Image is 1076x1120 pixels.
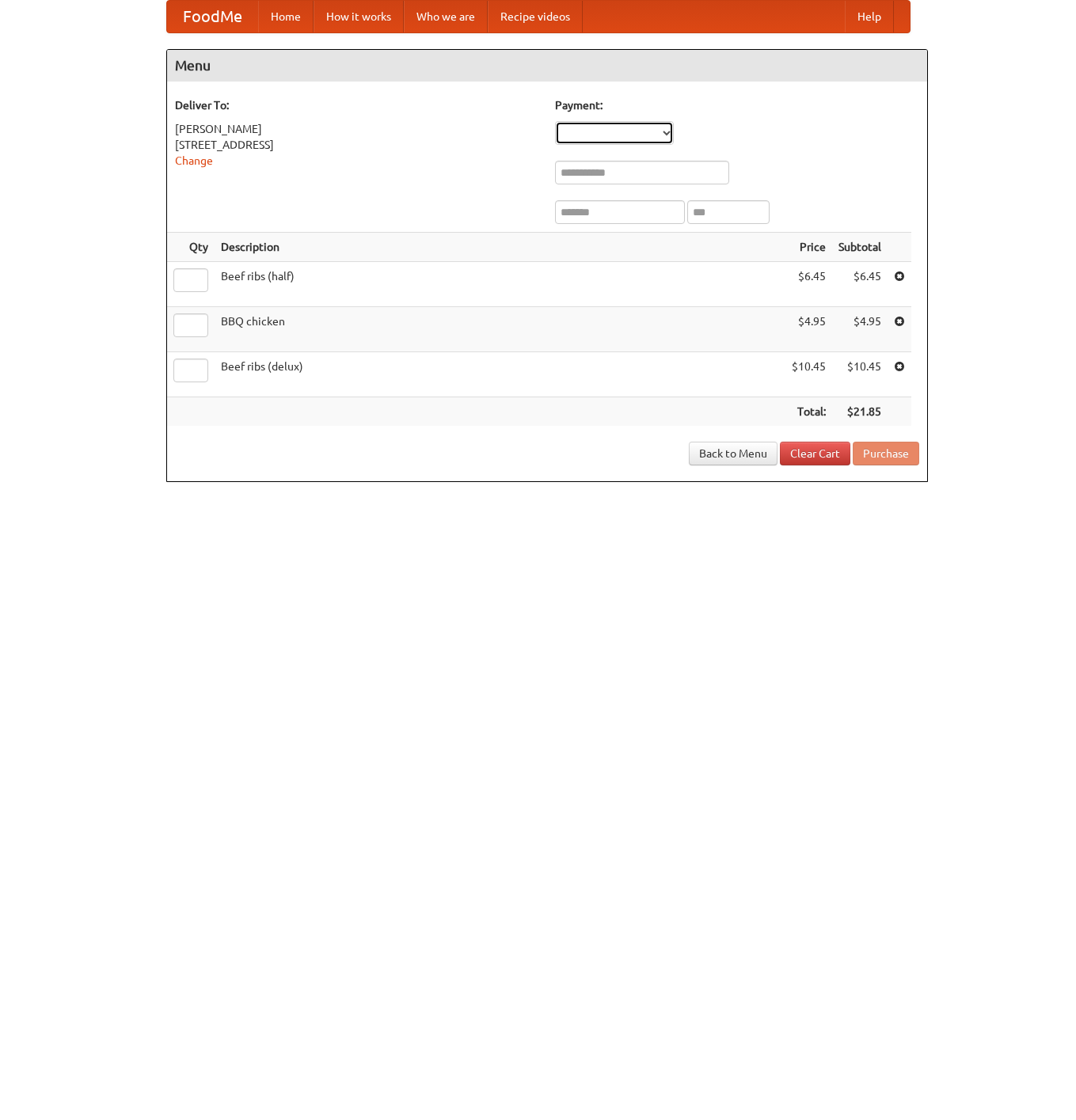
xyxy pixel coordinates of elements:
a: Back to Menu [689,442,778,465]
td: $4.95 [832,307,888,352]
a: Clear Cart [780,442,850,465]
td: $6.45 [832,262,888,307]
td: Beef ribs (delux) [215,352,785,397]
h5: Deliver To: [175,97,539,113]
a: Who we are [404,1,488,32]
h4: Menu [167,50,927,82]
td: $6.45 [785,262,832,307]
th: Subtotal [832,233,888,262]
th: Qty [167,233,215,262]
a: FoodMe [167,1,258,32]
td: $10.45 [785,352,832,397]
td: Beef ribs (half) [215,262,785,307]
td: $4.95 [785,307,832,352]
th: Total: [785,397,832,427]
div: [STREET_ADDRESS] [175,137,539,153]
h5: Payment: [555,97,919,113]
a: Change [175,154,213,167]
td: $10.45 [832,352,888,397]
a: How it works [314,1,404,32]
a: Home [258,1,314,32]
a: Help [845,1,894,32]
button: Purchase [853,442,919,465]
td: BBQ chicken [215,307,785,352]
th: Description [215,233,785,262]
th: Price [785,233,832,262]
th: $21.85 [832,397,888,427]
div: [PERSON_NAME] [175,121,539,137]
a: Recipe videos [488,1,583,32]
